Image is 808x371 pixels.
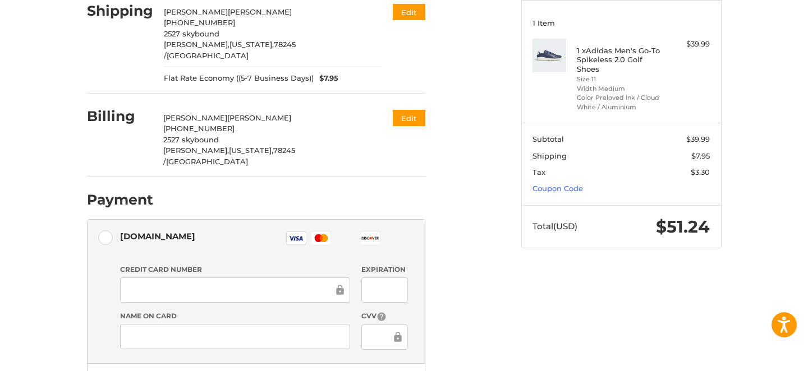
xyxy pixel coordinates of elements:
[120,227,195,245] div: [DOMAIN_NAME]
[164,73,314,84] span: Flat Rate Economy ((5-7 Business Days))
[120,311,350,321] label: Name on Card
[120,265,350,275] label: Credit Card Number
[532,135,564,143] span: Subtotal
[229,40,274,49] span: [US_STATE],
[577,93,663,112] li: Color Preloved Ink / Cloud White / Aluminium
[164,7,228,16] span: [PERSON_NAME]
[577,75,663,84] li: Size 11
[665,39,710,50] div: $39.99
[163,124,235,133] span: [PHONE_NUMBER]
[166,157,248,166] span: [GEOGRAPHIC_DATA]
[163,146,229,155] span: [PERSON_NAME],
[686,135,710,143] span: $39.99
[87,191,153,208] h2: Payment
[532,168,545,177] span: Tax
[229,146,273,155] span: [US_STATE],
[163,113,227,122] span: [PERSON_NAME]
[227,113,291,122] span: [PERSON_NAME]
[167,51,249,60] span: [GEOGRAPHIC_DATA]
[164,40,296,60] span: 78245 /
[163,146,295,166] span: 78245 /
[532,221,577,231] span: Total (USD)
[228,7,292,16] span: [PERSON_NAME]
[393,4,425,20] button: Edit
[532,184,583,193] a: Coupon Code
[393,110,425,126] button: Edit
[164,18,235,27] span: [PHONE_NUMBER]
[87,2,153,20] h2: Shipping
[163,135,219,144] span: 2527 skybound
[532,151,567,160] span: Shipping
[361,311,408,322] label: CVV
[691,151,710,160] span: $7.95
[87,108,153,125] h2: Billing
[164,29,219,38] span: 2527 skybound
[577,84,663,94] li: Width Medium
[314,73,338,84] span: $7.95
[691,168,710,177] span: $3.30
[164,40,229,49] span: [PERSON_NAME],
[656,216,710,237] span: $51.24
[532,18,710,27] h3: 1 Item
[577,46,663,73] h4: 1 x Adidas Men's Go-To Spikeless 2.0 Golf Shoes
[361,265,408,275] label: Expiration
